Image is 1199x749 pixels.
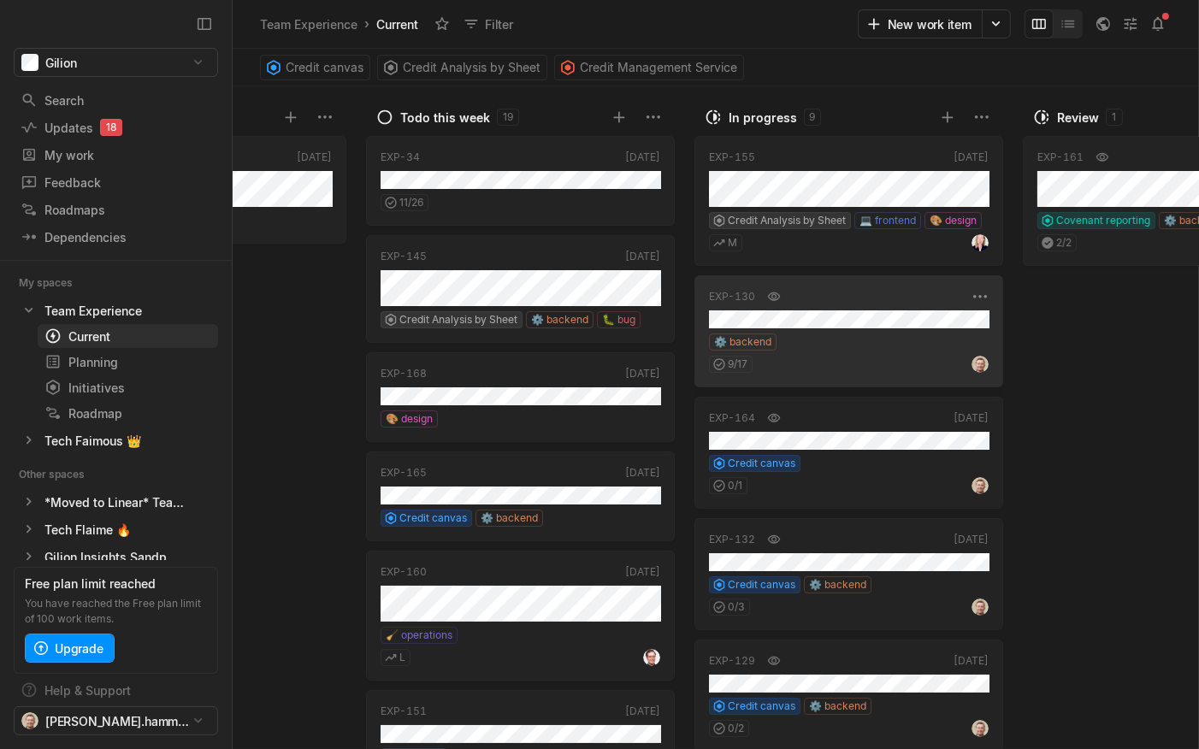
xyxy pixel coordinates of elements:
[728,213,846,228] span: Credit Analysis by Sheet
[14,517,218,541] a: Tech Flaime 🔥
[625,366,660,381] div: [DATE]
[38,375,218,399] a: Initiatives
[44,681,131,699] div: Help & Support
[14,706,218,735] button: [PERSON_NAME].hammarstedt
[44,379,211,397] div: Initiatives
[44,548,184,566] div: Gilion Insights Sandpaper
[25,596,207,627] div: You have reached the Free plan limit of 100 work items.
[366,551,675,681] a: EXP-160[DATE]🧹 operationsL
[366,352,675,442] a: EXP-168[DATE]🎨 design
[14,48,218,77] button: Gilion
[954,150,989,165] div: [DATE]
[643,649,660,666] img: Screenshot%202022-02-21%20at%2009.26.20.png
[14,197,218,222] a: Roadmaps
[694,513,1003,635] div: EXP-132[DATE]Credit canvas⚙️ backend0/3
[38,324,218,348] a: Current
[21,201,211,219] div: Roadmaps
[709,410,755,426] div: EXP-164
[714,334,771,350] span: ⚙️ backend
[694,131,1003,271] div: EXP-155[DATE]Credit Analysis by Sheet💻 frontend🎨 designM
[38,401,218,425] a: Roadmap
[399,650,405,665] span: L
[381,150,420,165] div: EXP-34
[21,712,38,729] img: small_pp.png
[728,357,747,372] span: 9 / 17
[366,131,682,749] div: grid
[403,56,540,80] span: Credit Analysis by Sheet
[399,195,423,210] span: 11 / 26
[694,131,1011,749] div: grid
[21,119,211,137] div: Updates
[45,712,190,730] span: [PERSON_NAME].hammarstedt
[1056,235,1072,251] span: 2 / 2
[381,564,427,580] div: EXP-160
[21,228,211,246] div: Dependencies
[531,312,588,327] span: ⚙️ backend
[625,564,660,580] div: [DATE]
[456,10,523,38] button: Filter
[1025,9,1083,38] div: board and list toggle
[809,577,866,593] span: ⚙️ backend
[45,54,77,72] span: Gilion
[728,721,744,736] span: 0 / 2
[44,493,184,511] div: *Moved to Linear* Team Data 🦄
[14,545,218,569] a: Gilion Insights Sandpaper
[728,456,795,471] span: Credit canvas
[21,146,211,164] div: My work
[602,312,635,327] span: 🐛 bug
[859,213,916,228] span: 💻 frontend
[1057,109,1099,127] div: Review
[25,575,207,593] div: Free plan limit reached
[366,230,675,348] div: EXP-145[DATE]Credit Analysis by Sheet⚙️ backend🐛 bug
[728,478,742,493] span: 0 / 1
[19,466,105,483] div: Other spaces
[14,298,218,322] a: Team Experience
[694,392,1003,514] div: EXP-164[DATE]Credit canvas0/1
[694,270,1003,392] div: EXP-130⚙️ backend9/17
[297,150,332,165] div: [DATE]
[728,235,737,251] span: M
[972,234,989,251] img: IMG_1155.jpg
[386,411,433,427] span: 🎨 design
[625,249,660,264] div: [DATE]
[366,451,675,541] a: EXP-165[DATE]Credit canvas⚙️ backend
[694,136,1003,266] a: EXP-155[DATE]Credit Analysis by Sheet💻 frontend🎨 designM
[44,353,211,371] div: Planning
[366,136,675,226] a: EXP-34[DATE]11/26
[709,532,755,547] div: EXP-132
[625,465,660,481] div: [DATE]
[21,174,211,192] div: Feedback
[21,91,211,109] div: Search
[364,15,369,32] div: ›
[972,356,989,373] img: small_pp.png
[44,302,142,320] div: Team Experience
[14,169,218,195] a: Feedback
[728,599,745,615] span: 0 / 3
[481,510,538,526] span: ⚙️ backend
[1037,150,1084,165] div: EXP-161
[972,477,989,494] img: small_pp.png
[25,645,115,659] a: Upgrade
[972,720,989,737] img: small_pp.png
[373,13,422,36] div: Current
[14,428,218,452] a: Tech Faimous 👑
[1054,9,1083,38] button: Change to mode list_view
[14,490,218,514] a: *Moved to Linear* Team Data 🦄
[709,289,755,304] div: EXP-130
[954,653,989,669] div: [DATE]
[14,224,218,250] a: Dependencies
[366,235,675,343] a: EXP-145[DATE]Credit Analysis by Sheet⚙️ backend🐛 bug
[709,150,755,165] div: EXP-155
[366,347,675,447] div: EXP-168[DATE]🎨 design
[709,653,755,669] div: EXP-129
[400,109,490,127] div: Todo this week
[580,56,737,80] span: Credit Management Service
[44,404,211,422] div: Roadmap
[14,142,218,168] a: My work
[930,213,977,228] span: 🎨 design
[366,446,675,546] div: EXP-165[DATE]Credit canvas⚙️ backend
[694,518,1003,630] a: EXP-132[DATE]Credit canvas⚙️ backend0/3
